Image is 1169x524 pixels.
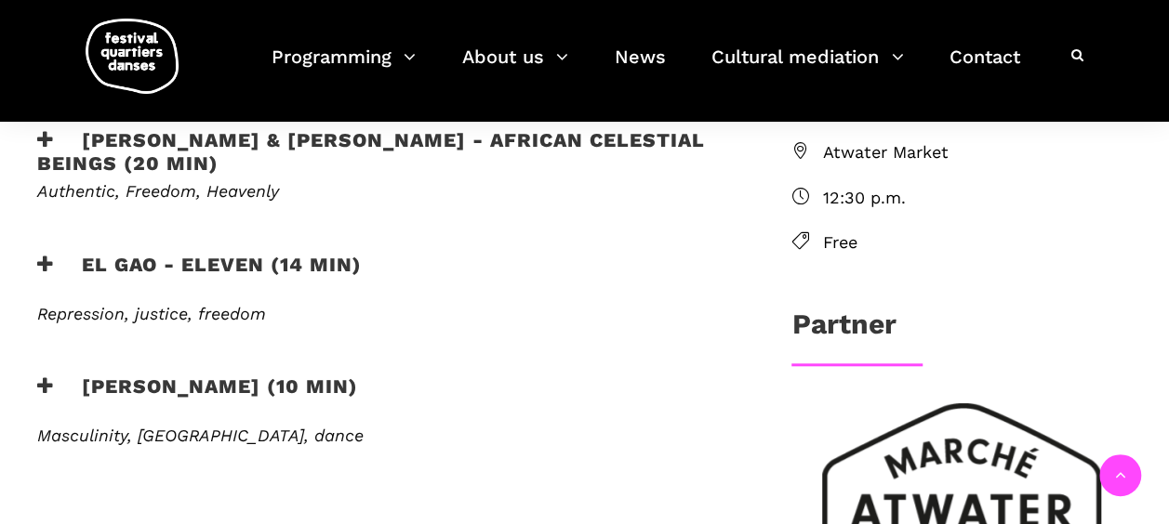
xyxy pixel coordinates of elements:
[37,304,266,323] em: Repression, justice, freedom
[86,19,179,94] img: logo-fqd-med
[82,374,358,398] font: [PERSON_NAME] (10 min)
[822,139,1132,166] span: Atwater Market
[822,185,1132,212] span: 12:30 p.m.
[37,128,705,175] font: [PERSON_NAME] & [PERSON_NAME] - African Celestial Beings (20 min)
[791,308,896,340] font: Partner
[37,181,279,201] em: Authentic, Freedom, Heavenly
[82,253,362,276] font: EL GAO - ELEVEN (14 min)
[37,426,364,445] em: Masculinity, [GEOGRAPHIC_DATA], dance
[462,41,568,96] a: About us
[950,41,1020,96] a: Contact
[272,41,416,96] a: Programming
[615,41,666,96] a: News
[711,41,903,96] a: Cultural mediation
[822,229,1132,256] span: Free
